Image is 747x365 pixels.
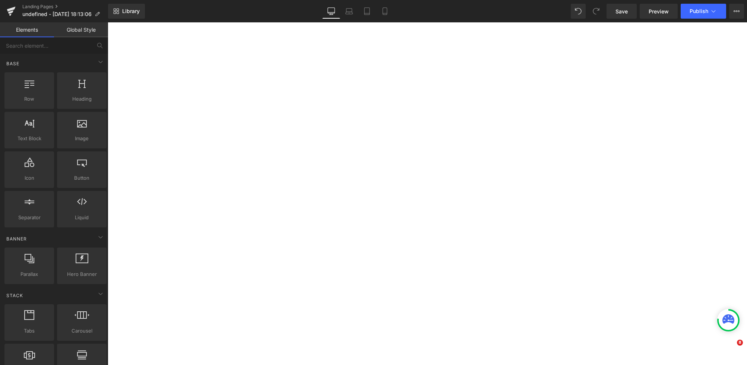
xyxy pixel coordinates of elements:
a: New Library [108,4,145,19]
span: undefined - [DATE] 18:13:06 [22,11,92,17]
span: Hero Banner [59,270,104,278]
span: Library [122,8,140,15]
span: Stack [6,292,24,299]
span: Icon [7,174,52,182]
button: Publish [681,4,726,19]
button: Redo [589,4,604,19]
span: Preview [649,7,669,15]
a: Desktop [322,4,340,19]
span: Base [6,60,20,67]
span: Image [59,135,104,142]
span: Parallax [7,270,52,278]
span: Tabs [7,327,52,335]
button: More [729,4,744,19]
span: Button [59,174,104,182]
span: 8 [737,340,743,346]
span: Row [7,95,52,103]
button: Undo [571,4,586,19]
a: Tablet [358,4,376,19]
span: Heading [59,95,104,103]
span: Banner [6,235,28,242]
a: Mobile [376,4,394,19]
a: Global Style [54,22,108,37]
iframe: Intercom live chat [722,340,740,358]
span: Text Block [7,135,52,142]
span: Liquid [59,214,104,221]
span: Save [615,7,628,15]
a: Laptop [340,4,358,19]
span: Publish [690,8,708,14]
span: Carousel [59,327,104,335]
a: Preview [640,4,678,19]
a: Landing Pages [22,4,108,10]
span: Separator [7,214,52,221]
